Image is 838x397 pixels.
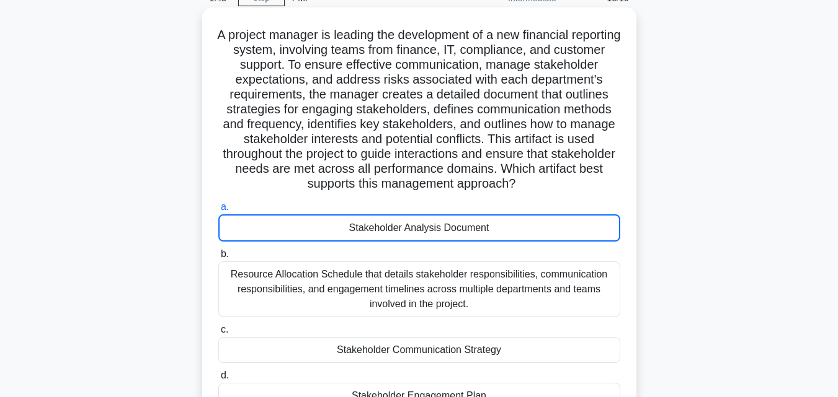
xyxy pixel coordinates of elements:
div: Stakeholder Analysis Document [218,214,620,242]
div: Stakeholder Communication Strategy [218,337,620,363]
h5: A project manager is leading the development of a new financial reporting system, involving teams... [217,27,622,192]
span: a. [221,201,229,212]
div: Resource Allocation Schedule that details stakeholder responsibilities, communication responsibil... [218,261,620,317]
span: c. [221,324,228,334]
span: d. [221,370,229,380]
span: b. [221,248,229,259]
